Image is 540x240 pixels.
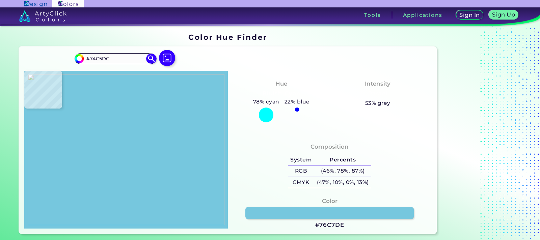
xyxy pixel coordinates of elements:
[282,97,312,106] h5: 22% blue
[322,196,337,206] h4: Color
[315,221,344,229] h3: #76C7DE
[364,12,381,18] h3: Tools
[365,99,390,108] h5: 53% grey
[275,79,287,89] h4: Hue
[365,90,390,98] h3: Pastel
[146,54,156,64] img: icon search
[250,97,282,106] h5: 78% cyan
[288,177,314,188] h5: CMYK
[288,154,314,166] h5: System
[314,154,371,166] h5: Percents
[365,79,390,89] h4: Intensity
[490,11,517,19] a: Sign Up
[84,54,147,63] input: type color..
[460,12,479,18] h5: Sign In
[314,177,371,188] h5: (47%, 10%, 0%, 13%)
[403,12,442,18] h3: Applications
[19,10,66,22] img: logo_artyclick_colors_white.svg
[188,32,267,42] h1: Color Hue Finder
[260,90,303,98] h3: Bluish Cyan
[24,1,47,7] img: ArtyClick Design logo
[310,142,349,152] h4: Composition
[288,166,314,177] h5: RGB
[159,50,175,66] img: icon picture
[457,11,482,19] a: Sign In
[493,12,514,17] h5: Sign Up
[28,74,224,225] img: f955d8f1-fff7-4063-8ac7-140e6e0c4d5f
[314,166,371,177] h5: (46%, 78%, 87%)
